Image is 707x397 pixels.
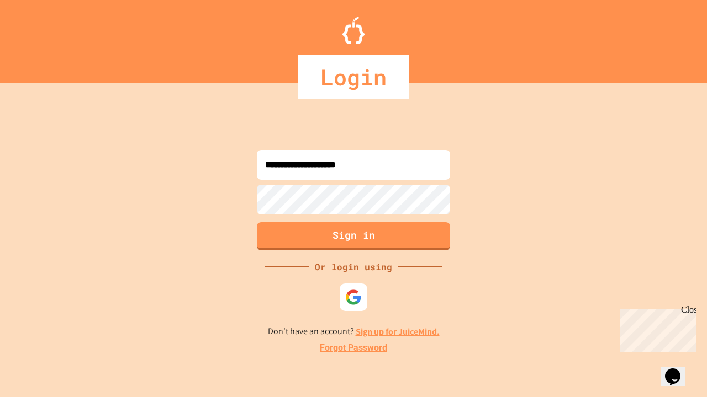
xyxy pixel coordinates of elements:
div: Chat with us now!Close [4,4,76,70]
iframe: chat widget [615,305,696,352]
a: Forgot Password [320,341,387,355]
img: Logo.svg [342,17,365,44]
img: google-icon.svg [345,289,362,305]
p: Don't have an account? [268,325,440,339]
div: Or login using [309,260,398,273]
a: Sign up for JuiceMind. [356,326,440,337]
div: Login [298,55,409,99]
button: Sign in [257,222,450,250]
iframe: chat widget [661,353,696,386]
